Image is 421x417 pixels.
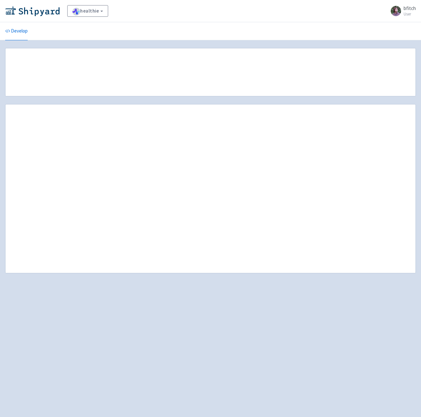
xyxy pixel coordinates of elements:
a: healthie [67,5,108,17]
small: User [404,12,416,16]
a: Develop [5,22,28,40]
span: bfitch [404,5,416,11]
a: bfitch User [387,6,416,16]
img: Shipyard logo [5,6,60,16]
